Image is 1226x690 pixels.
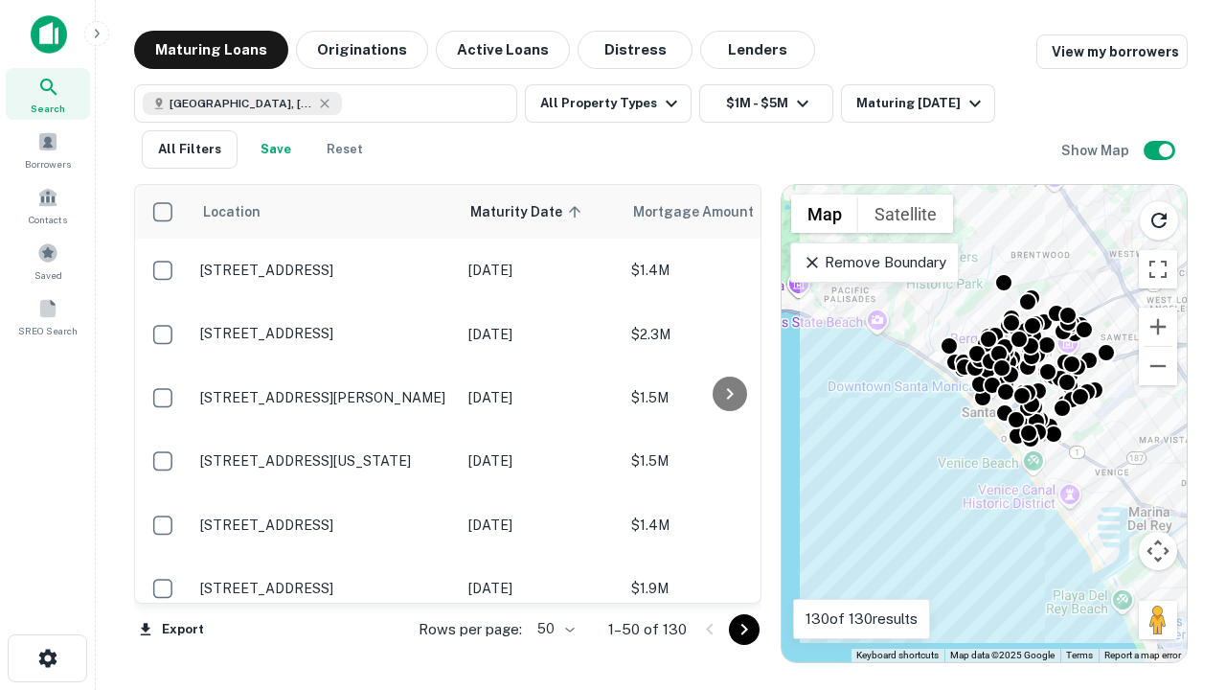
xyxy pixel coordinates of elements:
[191,185,459,239] th: Location
[806,608,918,631] p: 130 of 130 results
[633,200,779,223] span: Mortgage Amount
[525,84,692,123] button: All Property Types
[1061,140,1132,161] h6: Show Map
[468,578,612,599] p: [DATE]
[34,267,62,283] span: Saved
[202,200,261,223] span: Location
[1104,650,1181,660] a: Report a map error
[950,650,1055,660] span: Map data ©2025 Google
[1139,347,1177,385] button: Zoom out
[134,615,209,644] button: Export
[29,212,67,227] span: Contacts
[468,450,612,471] p: [DATE]
[31,15,67,54] img: capitalize-icon.png
[608,618,687,641] p: 1–50 of 130
[631,324,823,345] p: $2.3M
[459,185,622,239] th: Maturity Date
[134,31,288,69] button: Maturing Loans
[782,185,1187,662] div: 0 0
[631,387,823,408] p: $1.5M
[200,452,449,470] p: [STREET_ADDRESS][US_STATE]
[1139,250,1177,288] button: Toggle fullscreen view
[786,637,850,662] img: Google
[700,31,815,69] button: Lenders
[791,195,858,233] button: Show street map
[1139,308,1177,346] button: Zoom in
[468,387,612,408] p: [DATE]
[856,649,939,662] button: Keyboard shortcuts
[578,31,692,69] button: Distress
[6,290,90,342] a: SREO Search
[200,517,449,534] p: [STREET_ADDRESS]
[786,637,850,662] a: Open this area in Google Maps (opens a new window)
[25,156,71,172] span: Borrowers
[856,92,987,115] div: Maturing [DATE]
[142,130,238,169] button: All Filters
[200,262,449,279] p: [STREET_ADDRESS]
[31,101,65,116] span: Search
[468,324,612,345] p: [DATE]
[200,389,449,406] p: [STREET_ADDRESS][PERSON_NAME]
[1130,537,1226,629] iframe: Chat Widget
[18,323,78,338] span: SREO Search
[468,260,612,281] p: [DATE]
[170,95,313,112] span: [GEOGRAPHIC_DATA], [GEOGRAPHIC_DATA], [GEOGRAPHIC_DATA]
[631,450,823,471] p: $1.5M
[1036,34,1188,69] a: View my borrowers
[6,179,90,231] a: Contacts
[468,515,612,536] p: [DATE]
[6,68,90,120] a: Search
[1139,200,1179,241] button: Reload search area
[530,615,578,643] div: 50
[858,195,953,233] button: Show satellite imagery
[699,84,833,123] button: $1M - $5M
[470,200,587,223] span: Maturity Date
[436,31,570,69] button: Active Loans
[134,84,517,123] button: [GEOGRAPHIC_DATA], [GEOGRAPHIC_DATA], [GEOGRAPHIC_DATA]
[314,130,375,169] button: Reset
[6,124,90,175] a: Borrowers
[631,578,823,599] p: $1.9M
[1139,532,1177,570] button: Map camera controls
[841,84,995,123] button: Maturing [DATE]
[419,618,522,641] p: Rows per page:
[803,251,945,274] p: Remove Boundary
[200,325,449,342] p: [STREET_ADDRESS]
[631,515,823,536] p: $1.4M
[1066,650,1093,660] a: Terms (opens in new tab)
[6,235,90,287] a: Saved
[245,130,306,169] button: Save your search to get updates of matches that match your search criteria.
[200,580,449,597] p: [STREET_ADDRESS]
[622,185,832,239] th: Mortgage Amount
[729,614,760,645] button: Go to next page
[296,31,428,69] button: Originations
[631,260,823,281] p: $1.4M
